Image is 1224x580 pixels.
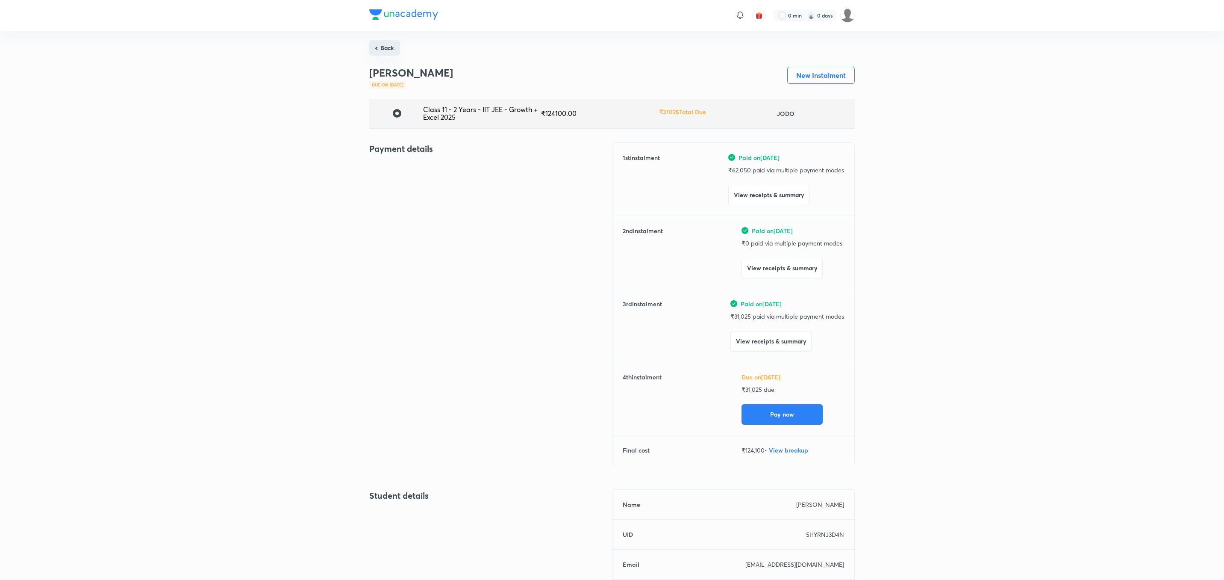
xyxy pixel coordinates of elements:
[787,67,855,84] button: New Instalment
[623,530,633,539] h6: UID
[369,142,612,155] h4: Payment details
[741,385,844,394] p: ₹ 31,025 due
[369,489,612,502] h4: Student details
[739,153,780,162] span: Paid on [DATE]
[777,109,794,118] h6: JODO
[728,185,809,205] button: View receipts & summary
[745,560,844,569] p: [EMAIL_ADDRESS][DOMAIN_NAME]
[728,166,844,175] p: ₹ 62,050 paid via multiple payment modes
[840,8,855,23] img: Rishav
[769,446,808,454] span: View breakup
[755,12,763,19] img: avatar
[741,239,844,248] p: ₹ 0 paid via multiple payment modes
[369,9,438,20] img: Company Logo
[730,331,812,352] button: View receipts & summary
[369,81,406,89] div: Due on [DATE]
[623,560,639,569] h6: Email
[741,373,844,382] h6: Due on [DATE]
[752,9,766,22] button: avatar
[741,258,823,278] button: View receipts & summary
[423,106,541,121] div: Class 11 - 2 Years - IIT JEE - Growth + Excel 2025
[730,312,844,321] p: ₹ 31,025 paid via multiple payment modes
[623,500,640,509] h6: Name
[741,299,782,308] span: Paid on [DATE]
[659,107,706,116] h6: ₹ 31025 Total Due
[369,9,438,22] a: Company Logo
[369,67,453,79] h3: [PERSON_NAME]
[728,154,735,161] img: green-tick
[741,446,844,455] p: ₹ 124,100 •
[369,40,400,56] button: Back
[623,226,663,278] h6: 2 nd instalment
[623,153,660,205] h6: 1 st instalment
[741,227,748,234] img: green-tick
[796,500,844,509] p: [PERSON_NAME]
[730,300,737,307] img: green-tick
[623,446,650,455] h6: Final cost
[752,226,793,235] span: Paid on [DATE]
[541,109,659,117] div: ₹ 124100.00
[741,404,823,425] button: Pay now
[623,299,662,352] h6: 3 rd instalment
[807,11,815,20] img: streak
[623,373,662,425] h6: 4 th instalment
[806,530,844,539] p: 5HYRNJ3D4N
